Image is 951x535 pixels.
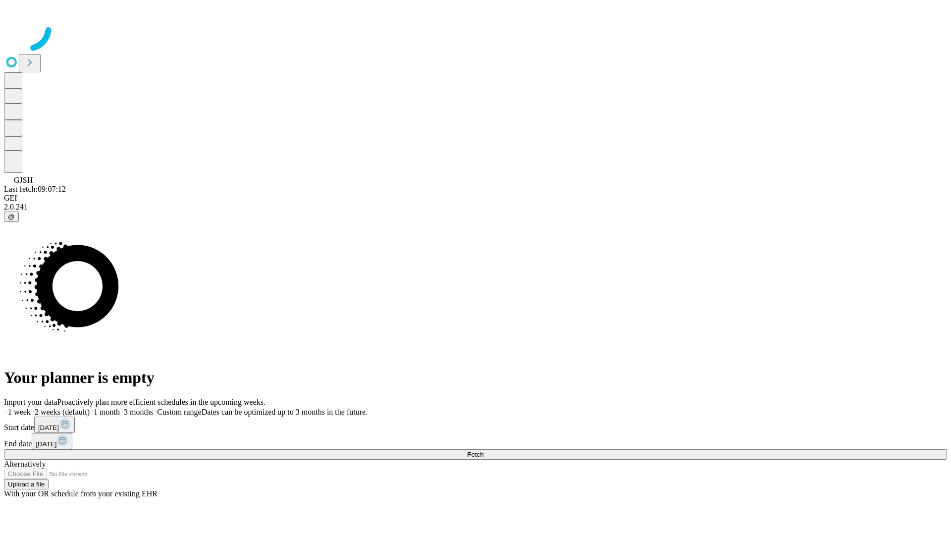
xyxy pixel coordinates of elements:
[157,408,201,416] span: Custom range
[4,449,947,460] button: Fetch
[4,398,57,406] span: Import your data
[4,369,947,387] h1: Your planner is empty
[94,408,120,416] span: 1 month
[467,451,483,458] span: Fetch
[35,408,90,416] span: 2 weeks (default)
[202,408,368,416] span: Dates can be optimized up to 3 months in the future.
[4,460,46,468] span: Alternatively
[4,489,158,498] span: With your OR schedule from your existing EHR
[4,212,19,222] button: @
[34,417,75,433] button: [DATE]
[4,433,947,449] div: End date
[38,424,59,431] span: [DATE]
[14,176,33,184] span: GJSH
[8,408,31,416] span: 1 week
[124,408,153,416] span: 3 months
[4,203,947,212] div: 2.0.241
[32,433,72,449] button: [DATE]
[36,440,56,448] span: [DATE]
[8,213,15,220] span: @
[4,417,947,433] div: Start date
[4,194,947,203] div: GEI
[57,398,265,406] span: Proactively plan more efficient schedules in the upcoming weeks.
[4,479,49,489] button: Upload a file
[4,185,66,193] span: Last fetch: 09:07:12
